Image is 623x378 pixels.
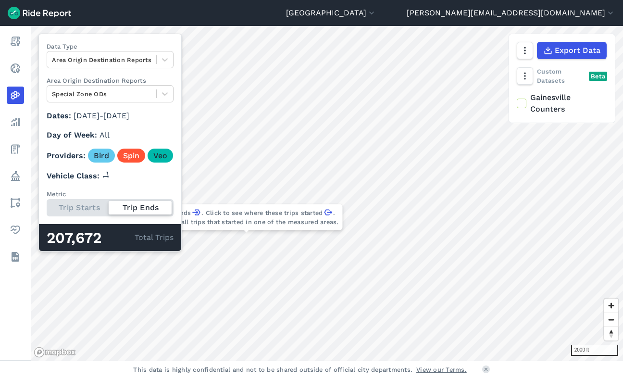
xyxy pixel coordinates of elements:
a: Health [7,221,24,239]
a: Fees [7,140,24,158]
a: Policy [7,167,24,185]
div: 2000 ft [571,345,618,356]
span: All [100,130,110,139]
button: Reset bearing to north [604,327,618,340]
a: Realtime [7,60,24,77]
div: Total Trips [39,224,181,251]
a: Bird [88,149,115,163]
div: Beta [589,72,607,81]
div: Custom Datasets [517,67,607,85]
span: Vehicle Class [47,171,102,180]
button: [GEOGRAPHIC_DATA] [286,7,376,19]
button: Zoom in [604,299,618,313]
a: Spin [117,149,145,163]
a: Analyze [7,113,24,131]
a: Mapbox logo [34,347,76,358]
a: Datasets [7,248,24,265]
a: Areas [7,194,24,212]
span: Day of Week [47,130,100,139]
a: Heatmaps [7,87,24,104]
span: Dates [47,111,74,120]
span: [DATE] - [DATE] [74,111,129,120]
a: Report [7,33,24,50]
canvas: Map [31,26,623,361]
button: [PERSON_NAME][EMAIL_ADDRESS][DOMAIN_NAME] [407,7,615,19]
a: Veo [148,149,173,163]
label: Gainesville Counters [517,92,607,115]
span: Export Data [555,45,600,56]
label: Data Type [47,42,174,51]
a: View our Terms. [416,365,467,374]
img: Ride Report [8,7,71,19]
div: 207,672 [47,232,135,244]
button: Zoom out [604,313,618,327]
div: Metric [47,189,174,199]
button: Export Data [537,42,607,59]
span: Providers [47,151,88,160]
label: Area Origin Destination Reports [47,76,174,85]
